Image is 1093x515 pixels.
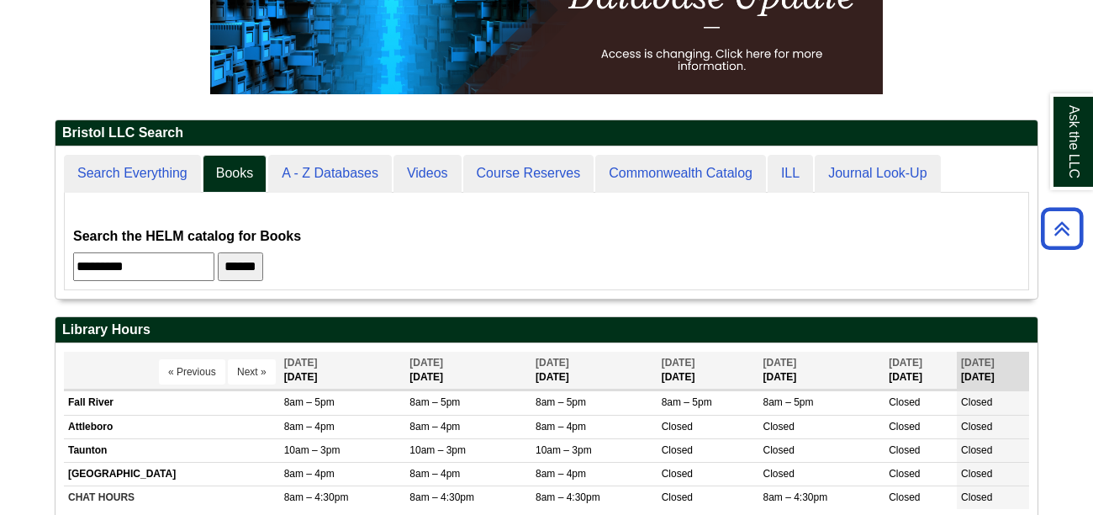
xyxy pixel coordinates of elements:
[763,491,827,503] span: 8am – 4:30pm
[889,421,920,433] span: Closed
[284,444,341,456] span: 10am – 3pm
[536,491,600,503] span: 8am – 4:30pm
[463,155,594,193] a: Course Reserves
[961,491,992,503] span: Closed
[409,421,460,433] span: 8am – 4pm
[64,391,280,415] td: Fall River
[284,468,335,480] span: 8am – 4pm
[284,421,335,433] span: 8am – 4pm
[536,421,586,433] span: 8am – 4pm
[203,155,267,193] a: Books
[662,421,693,433] span: Closed
[815,155,940,193] a: Journal Look-Up
[409,357,443,369] span: [DATE]
[409,444,466,456] span: 10am – 3pm
[889,396,920,408] span: Closed
[595,155,766,193] a: Commonwealth Catalog
[284,357,318,369] span: [DATE]
[64,438,280,462] td: Taunton
[889,468,920,480] span: Closed
[55,317,1038,343] h2: Library Hours
[409,468,460,480] span: 8am – 4pm
[763,396,813,408] span: 8am – 5pm
[64,486,280,509] td: CHAT HOURS
[409,491,474,503] span: 8am – 4:30pm
[55,120,1038,146] h2: Bristol LLC Search
[662,491,693,503] span: Closed
[64,155,201,193] a: Search Everything
[758,352,884,390] th: [DATE]
[405,352,531,390] th: [DATE]
[889,444,920,456] span: Closed
[64,462,280,486] td: [GEOGRAPHIC_DATA]
[73,201,1020,281] div: Books
[662,468,693,480] span: Closed
[961,444,992,456] span: Closed
[657,352,759,390] th: [DATE]
[763,468,794,480] span: Closed
[73,225,301,248] label: Search the HELM catalog for Books
[662,396,712,408] span: 8am – 5pm
[268,155,392,193] a: A - Z Databases
[961,468,992,480] span: Closed
[1035,217,1089,240] a: Back to Top
[531,352,657,390] th: [DATE]
[536,357,569,369] span: [DATE]
[889,491,920,503] span: Closed
[159,359,225,385] button: « Previous
[228,359,276,385] button: Next »
[889,357,922,369] span: [DATE]
[536,396,586,408] span: 8am – 5pm
[961,396,992,408] span: Closed
[284,396,335,408] span: 8am – 5pm
[393,155,462,193] a: Videos
[662,444,693,456] span: Closed
[763,421,794,433] span: Closed
[763,444,794,456] span: Closed
[768,155,813,193] a: ILL
[536,468,586,480] span: 8am – 4pm
[64,415,280,438] td: Attleboro
[884,352,957,390] th: [DATE]
[284,491,349,503] span: 8am – 4:30pm
[662,357,695,369] span: [DATE]
[957,352,1029,390] th: [DATE]
[280,352,406,390] th: [DATE]
[763,357,796,369] span: [DATE]
[961,421,992,433] span: Closed
[961,357,995,369] span: [DATE]
[536,444,592,456] span: 10am – 3pm
[409,396,460,408] span: 8am – 5pm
